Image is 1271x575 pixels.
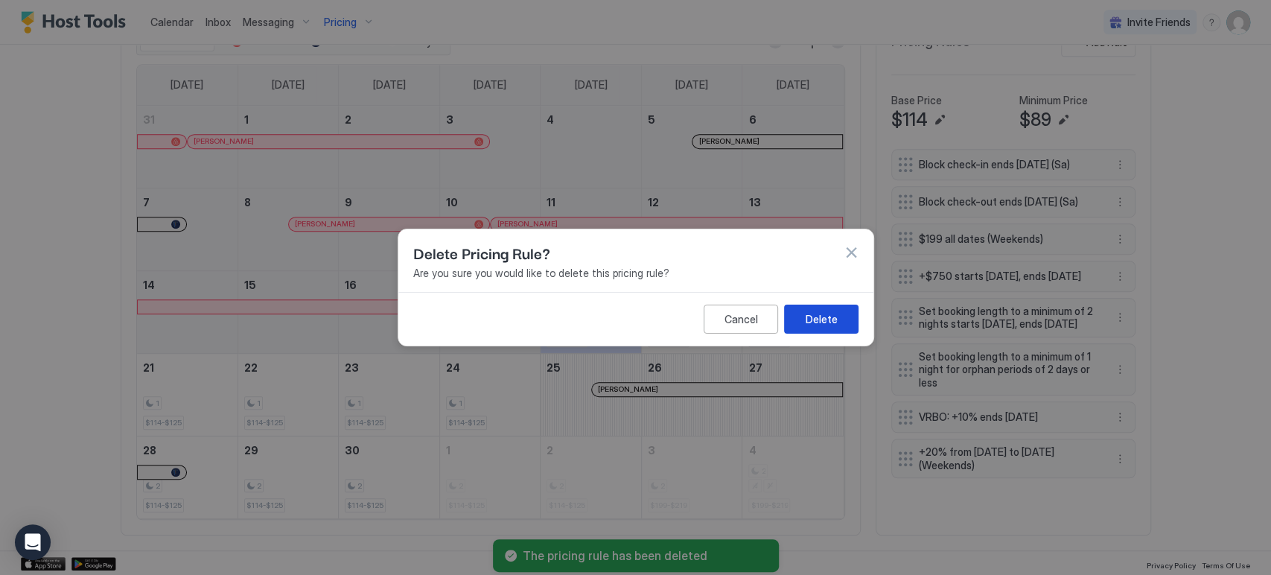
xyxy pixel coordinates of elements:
div: Cancel [724,311,757,327]
div: Open Intercom Messenger [15,524,51,560]
div: Delete [805,311,837,327]
button: Delete [783,305,858,334]
button: Cancel [703,305,777,334]
span: Delete Pricing Rule? [413,241,550,264]
span: Are you sure you would like to delete this pricing rule? [413,267,859,279]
